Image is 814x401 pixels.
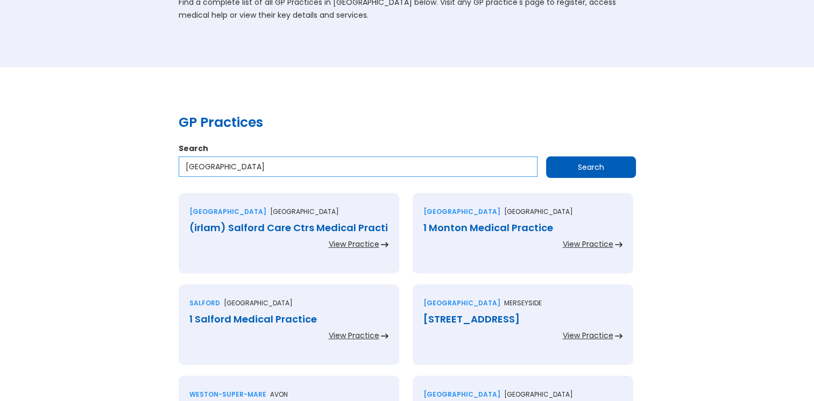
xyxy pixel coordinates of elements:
[189,314,388,325] div: 1 Salford Medical Practice
[563,239,613,249] div: View Practice
[546,156,636,178] input: Search
[563,330,613,341] div: View Practice
[504,206,573,217] p: [GEOGRAPHIC_DATA]
[423,314,622,325] div: [STREET_ADDRESS]
[504,298,542,309] p: Merseyside
[423,298,500,309] div: [GEOGRAPHIC_DATA]
[179,156,537,177] input: Enter a practice name…
[189,389,266,400] div: Weston-super-mare
[189,223,388,233] div: (irlam) Salford Care Ctrs Medical Practi
[189,298,220,309] div: Salford
[189,206,266,217] div: [GEOGRAPHIC_DATA]
[413,284,633,376] a: [GEOGRAPHIC_DATA]Merseyside[STREET_ADDRESS]View Practice
[413,193,633,284] a: [GEOGRAPHIC_DATA][GEOGRAPHIC_DATA]1 Monton Medical PracticeView Practice
[179,193,399,284] a: [GEOGRAPHIC_DATA][GEOGRAPHIC_DATA](irlam) Salford Care Ctrs Medical PractiView Practice
[423,223,622,233] div: 1 Monton Medical Practice
[270,206,339,217] p: [GEOGRAPHIC_DATA]
[423,206,500,217] div: [GEOGRAPHIC_DATA]
[179,113,636,132] h2: GP Practices
[179,143,636,154] label: Search
[329,239,379,249] div: View Practice
[179,284,399,376] a: Salford[GEOGRAPHIC_DATA]1 Salford Medical PracticeView Practice
[270,389,288,400] p: Avon
[423,389,500,400] div: [GEOGRAPHIC_DATA]
[224,298,293,309] p: [GEOGRAPHIC_DATA]
[504,389,573,400] p: [GEOGRAPHIC_DATA]
[329,330,379,341] div: View Practice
